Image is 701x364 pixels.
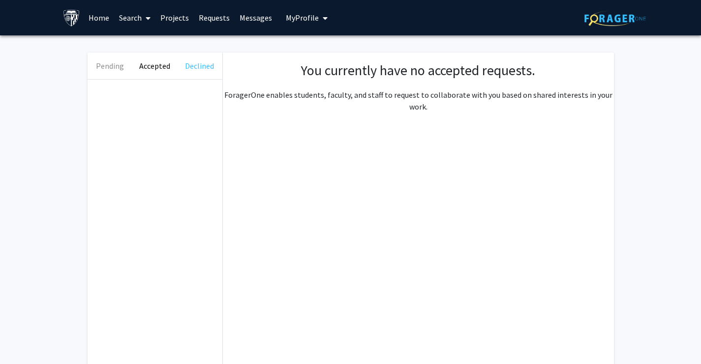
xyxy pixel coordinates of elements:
[286,13,319,23] span: My Profile
[584,11,646,26] img: ForagerOne Logo
[84,0,114,35] a: Home
[155,0,194,35] a: Projects
[88,53,132,79] button: Pending
[177,53,222,79] button: Declined
[7,320,42,357] iframe: Chat
[63,9,80,27] img: Johns Hopkins University Logo
[235,0,277,35] a: Messages
[132,53,177,79] button: Accepted
[114,0,155,35] a: Search
[194,0,235,35] a: Requests
[233,62,604,79] h1: You currently have no accepted requests.
[223,89,614,112] p: ForagerOne enables students, faculty, and staff to request to collaborate with you based on share...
